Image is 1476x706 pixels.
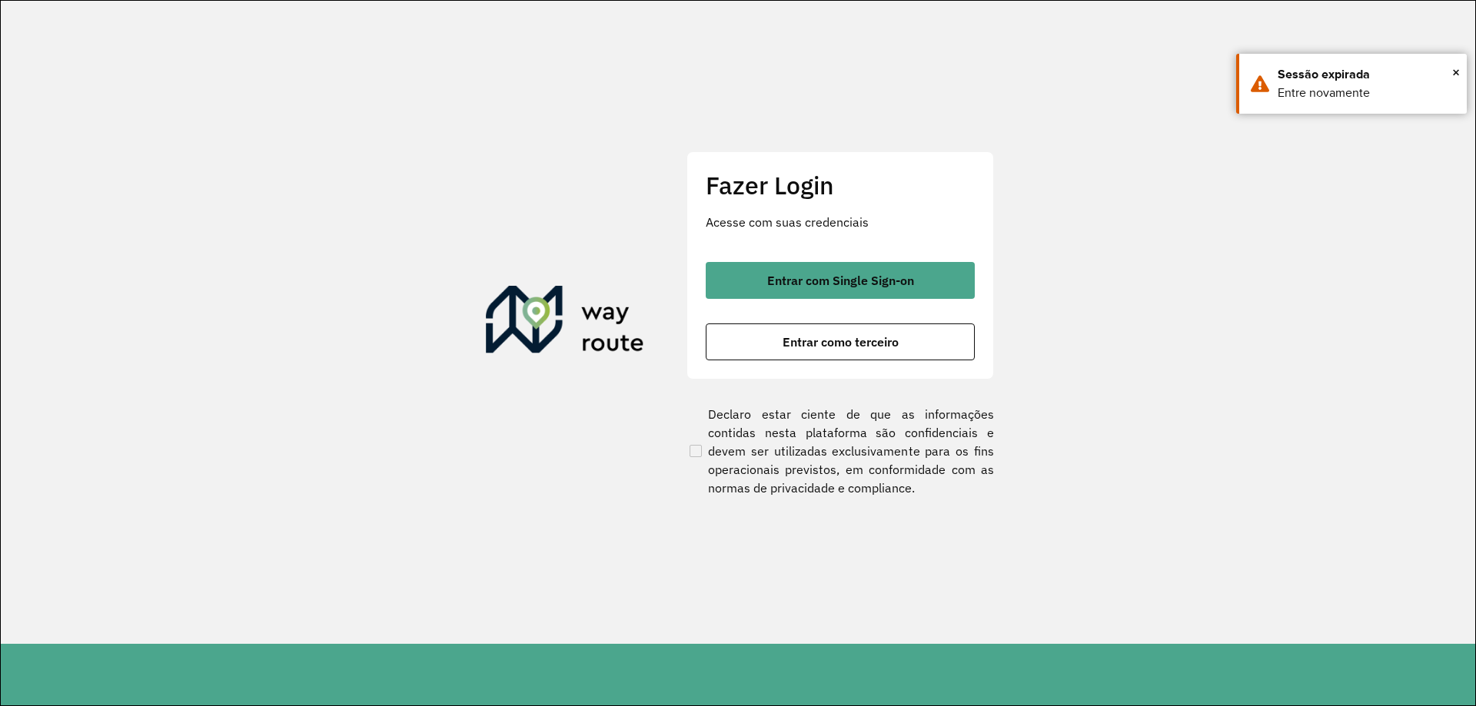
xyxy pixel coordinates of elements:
div: Entre novamente [1278,84,1455,102]
span: × [1452,61,1460,84]
span: Entrar com Single Sign-on [767,274,914,287]
h2: Fazer Login [706,171,975,200]
label: Declaro estar ciente de que as informações contidas nesta plataforma são confidenciais e devem se... [686,405,994,497]
div: Sessão expirada [1278,65,1455,84]
img: Roteirizador AmbevTech [486,286,644,360]
p: Acesse com suas credenciais [706,213,975,231]
span: Entrar como terceiro [783,336,899,348]
button: Close [1452,61,1460,84]
button: button [706,262,975,299]
button: button [706,323,975,360]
